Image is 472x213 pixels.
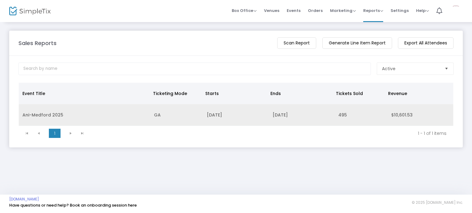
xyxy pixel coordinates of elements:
[149,83,202,104] th: Ticketing Mode
[332,83,384,104] th: Tickets Sold
[19,83,453,126] div: Data table
[398,37,454,49] m-button: Export All Attendees
[416,8,429,13] span: Help
[92,130,446,136] kendo-pager-info: 1 - 1 of 1 items
[9,202,137,208] a: Have questions or need help? Book an onboarding session here
[203,104,269,126] td: [DATE]
[269,104,335,126] td: [DATE]
[202,83,267,104] th: Starts
[382,66,395,72] span: Active
[330,8,356,13] span: Marketing
[363,8,383,13] span: Reports
[277,37,316,49] m-button: Scan Report
[49,129,61,138] span: Page 1
[388,90,407,97] span: Revenue
[19,104,150,126] td: Ani-Medford 2025
[9,197,39,202] a: [DOMAIN_NAME]
[391,3,409,18] span: Settings
[264,3,279,18] span: Venues
[18,63,371,75] input: Search by name
[150,104,203,126] td: GA
[387,104,453,126] td: $10,601.53
[267,83,332,104] th: Ends
[19,83,149,104] th: Event Title
[287,3,301,18] span: Events
[442,63,451,74] button: Select
[335,104,387,126] td: 495
[232,8,257,13] span: Box Office
[308,3,323,18] span: Orders
[322,37,392,49] m-button: Generate Line Item Report
[18,39,57,47] m-panel-title: Sales Reports
[412,200,463,205] span: © 2025 [DOMAIN_NAME] Inc.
